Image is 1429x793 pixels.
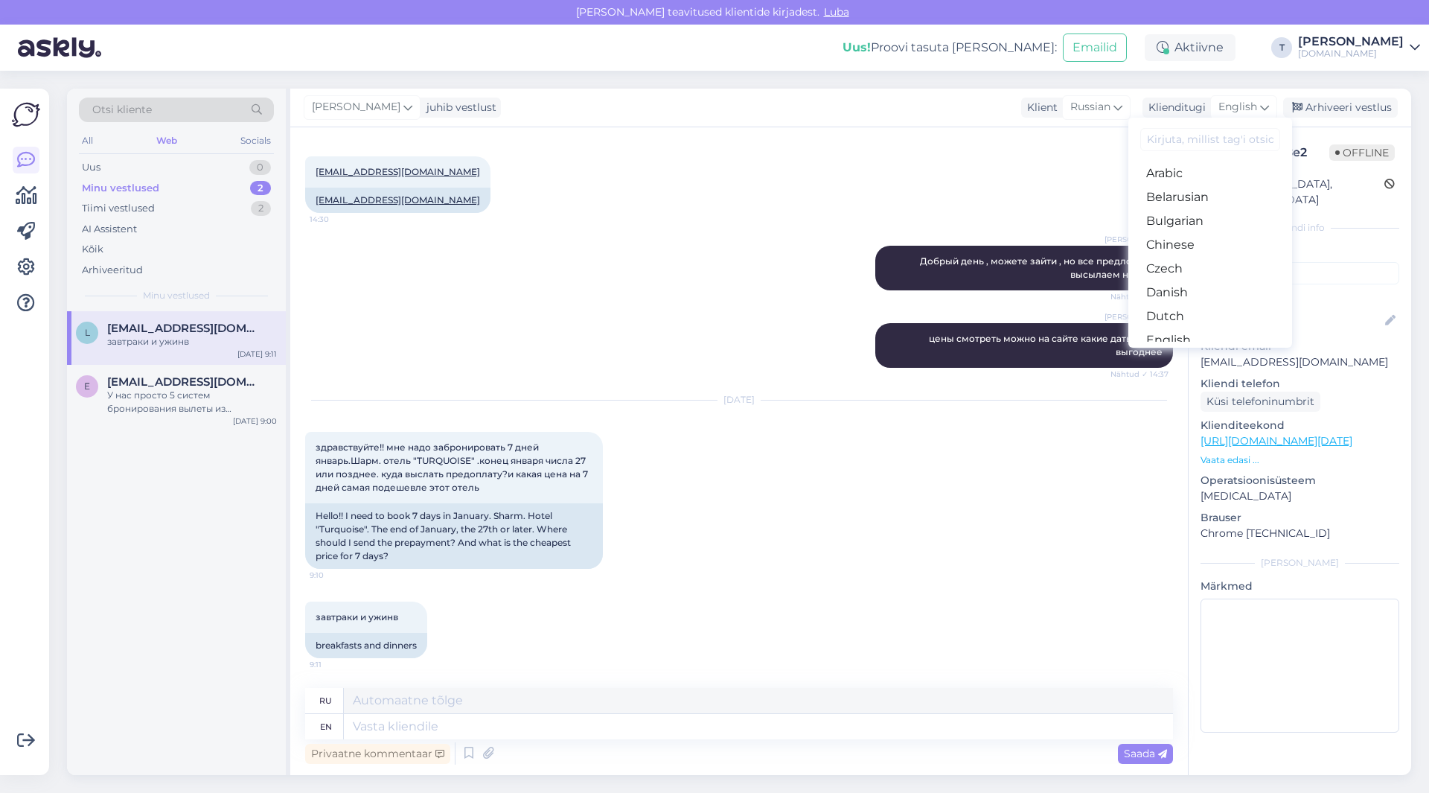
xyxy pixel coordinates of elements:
span: 9:11 [310,659,365,670]
div: en [320,714,332,739]
div: Socials [237,131,274,150]
div: [GEOGRAPHIC_DATA], [GEOGRAPHIC_DATA] [1205,176,1384,208]
a: Chinese [1128,233,1292,257]
div: 2 [251,201,271,216]
span: ludmillabelim@mail.ru [107,322,262,335]
a: Bulgarian [1128,209,1292,233]
span: Otsi kliente [92,102,152,118]
input: Lisa tag [1201,262,1399,284]
p: Kliendi nimi [1201,290,1399,306]
div: ru [319,688,332,713]
span: Nähtud ✓ 14:37 [1110,291,1169,302]
span: [PERSON_NAME] [312,99,400,115]
div: У нас просто 5 систем бронирования вылеты из [GEOGRAPHIC_DATA] , и цены у всех разные мы всегда с... [107,389,277,415]
p: Märkmed [1201,579,1399,594]
input: Kirjuta, millist tag'i otsid [1140,128,1280,151]
div: Uus [82,160,100,175]
div: Klient [1021,100,1058,115]
span: Nähtud ✓ 14:37 [1110,369,1169,380]
span: Russian [1070,99,1110,115]
a: [EMAIL_ADDRESS][DOMAIN_NAME] [316,194,480,206]
div: 2 [250,181,271,196]
div: Web [153,131,180,150]
p: Operatsioonisüsteem [1201,473,1399,488]
span: [PERSON_NAME] [1104,234,1169,245]
div: [PERSON_NAME] [1201,556,1399,570]
p: Chrome [TECHNICAL_ID] [1201,526,1399,541]
span: English [1218,99,1257,115]
span: l [85,327,90,338]
div: Privaatne kommentaar [305,744,450,764]
a: [URL][DOMAIN_NAME][DATE] [1201,434,1352,448]
div: Minu vestlused [82,181,159,196]
div: 0 [249,160,271,175]
button: Emailid [1063,34,1127,62]
a: Belarusian [1128,185,1292,209]
img: Askly Logo [12,101,40,129]
a: Czech [1128,257,1292,281]
div: juhib vestlust [421,100,496,115]
span: Minu vestlused [143,289,210,302]
div: Kõik [82,242,103,257]
span: EvgeniyaEseniya2018@gmail.com [107,375,262,389]
p: [MEDICAL_DATA] [1201,488,1399,504]
a: Arabic [1128,162,1292,185]
span: здравствуйте!! мне надо забронировать 7 дней январь.Шарм. отель "TURQUOISE" .конец января числа 2... [316,442,590,493]
a: [EMAIL_ADDRESS][DOMAIN_NAME] [316,166,480,177]
div: Arhiveeritud [82,263,143,278]
div: [DATE] 9:00 [233,415,277,427]
div: T [1271,37,1292,58]
div: Proovi tasuta [PERSON_NAME]: [843,39,1057,57]
div: Kliendi info [1201,221,1399,235]
div: Arhiveeri vestlus [1283,98,1398,118]
div: завтраки и ужинв [107,335,277,348]
p: Brauser [1201,510,1399,526]
p: Kliendi tag'id [1201,243,1399,259]
input: Lisa nimi [1201,313,1382,329]
div: Tiimi vestlused [82,201,155,216]
div: [DATE] 9:11 [237,348,277,360]
div: [PERSON_NAME] [1298,36,1404,48]
b: Uus! [843,40,871,54]
div: [DOMAIN_NAME] [1298,48,1404,60]
span: цены смотреть можно на сайте какие даты будут выгоднее [929,333,1165,357]
div: Aktiivne [1145,34,1235,61]
span: Offline [1329,144,1395,161]
a: English [1128,328,1292,352]
p: Kliendi email [1201,339,1399,354]
div: Küsi telefoninumbrit [1201,392,1320,412]
div: AI Assistent [82,222,137,237]
a: [PERSON_NAME][DOMAIN_NAME] [1298,36,1420,60]
span: [PERSON_NAME] [1104,311,1169,322]
p: [EMAIL_ADDRESS][DOMAIN_NAME] [1201,354,1399,370]
div: breakfasts and dinners [305,633,427,658]
span: 14:30 [310,214,365,225]
p: Kliendi telefon [1201,376,1399,392]
div: All [79,131,96,150]
span: E [84,380,90,392]
div: Hello!! I need to book 7 days in January. Sharm. Hotel "Turquoise". The end of January, the 27th ... [305,503,603,569]
a: Danish [1128,281,1292,305]
div: [DATE] [305,393,1173,407]
div: Klienditugi [1142,100,1206,115]
p: Klienditeekond [1201,418,1399,433]
p: Vaata edasi ... [1201,453,1399,467]
a: Dutch [1128,305,1292,328]
span: Добрый день , можете зайти , но все предложения высылаем на почту [920,255,1165,280]
span: 9:10 [310,570,365,581]
span: Luba [819,5,854,19]
span: Saada [1124,747,1167,760]
span: завтраки и ужинв [316,611,398,622]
